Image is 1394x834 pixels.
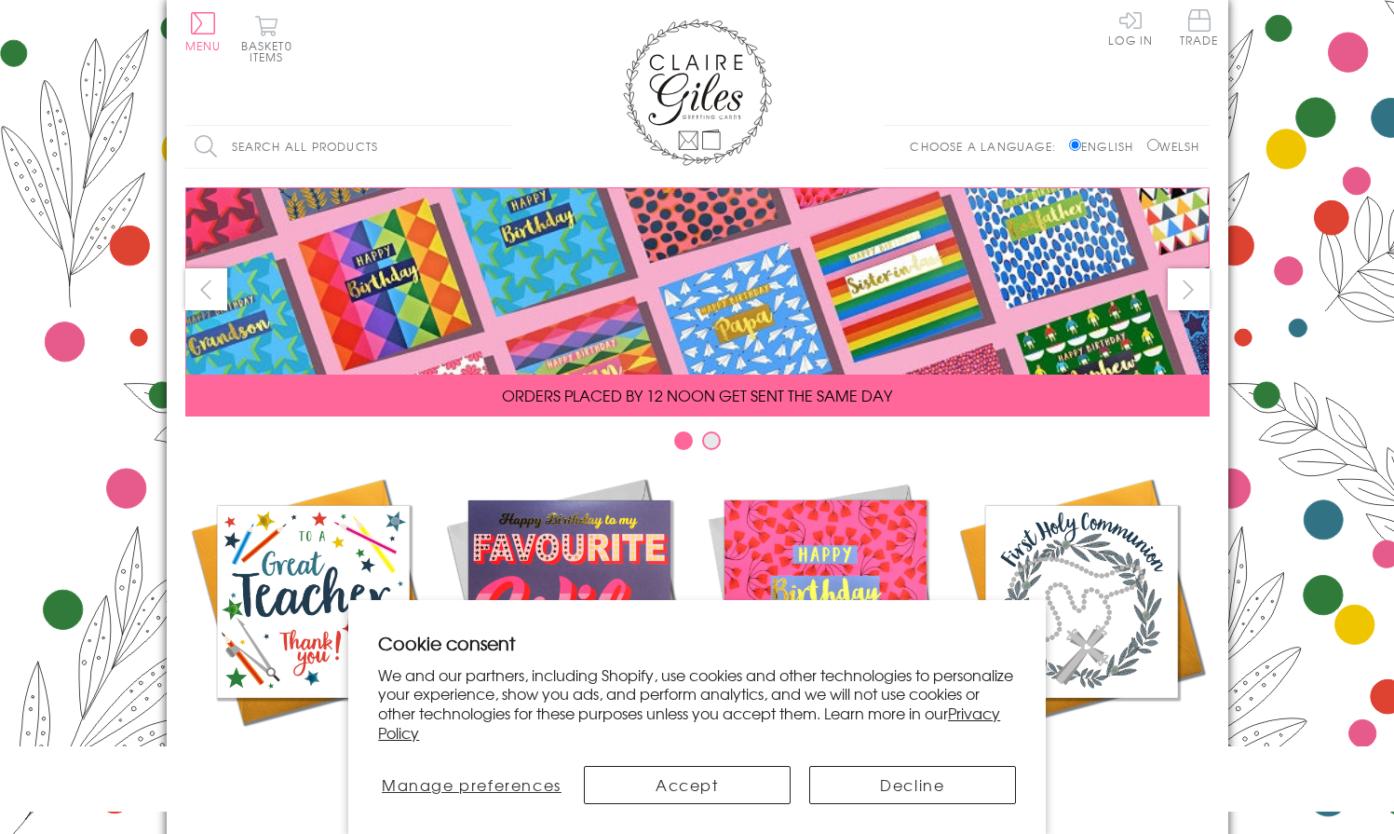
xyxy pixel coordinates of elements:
span: Academic [265,744,361,766]
span: Menu [185,37,222,54]
p: We and our partners, including Shopify, use cookies and other technologies to personalize your ex... [378,665,1016,743]
button: Basket0 items [241,15,292,62]
button: Carousel Page 1 (Current Slide) [674,431,693,450]
span: Communion and Confirmation [1002,744,1160,788]
h2: Cookie consent [378,630,1016,656]
button: Manage preferences [378,766,564,804]
span: Manage preferences [382,773,562,796]
a: Academic [185,473,441,766]
input: Search [493,126,511,168]
div: Carousel Pagination [185,431,1210,459]
label: Welsh [1147,138,1200,155]
button: Decline [809,766,1016,804]
a: New Releases [441,473,697,766]
a: Trade [1180,9,1219,49]
a: Communion and Confirmation [954,473,1210,788]
a: Birthdays [697,473,954,766]
img: Claire Giles Greetings Cards [623,19,772,166]
p: Choose a language: [910,138,1065,155]
a: Log In [1108,9,1153,46]
button: Menu [185,12,222,51]
input: English [1069,139,1081,151]
button: Accept [584,766,791,804]
label: English [1069,138,1143,155]
button: next [1168,268,1210,310]
button: prev [185,268,227,310]
input: Search all products [185,126,511,168]
input: Welsh [1147,139,1159,151]
span: Trade [1180,9,1219,46]
button: Carousel Page 2 [702,431,721,450]
span: ORDERS PLACED BY 12 NOON GET SENT THE SAME DAY [502,384,892,406]
span: 0 items [250,37,292,65]
a: Privacy Policy [378,702,1000,744]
